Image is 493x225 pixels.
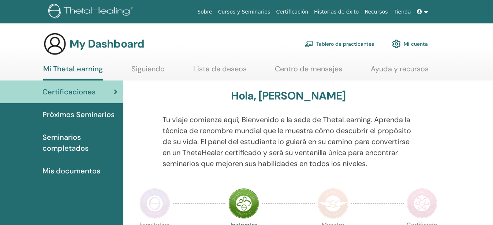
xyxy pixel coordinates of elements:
[273,5,311,19] a: Certificación
[48,4,136,20] img: logo.png
[194,5,215,19] a: Sobre
[392,38,401,50] img: cog.svg
[42,165,100,176] span: Mis documentos
[131,64,165,79] a: Siguiendo
[371,64,429,79] a: Ayuda y recursos
[311,5,362,19] a: Historias de éxito
[407,188,437,219] img: Certificate of Science
[392,36,428,52] a: Mi cuenta
[42,86,96,97] span: Certificaciones
[305,41,313,47] img: chalkboard-teacher.svg
[139,188,170,219] img: Practitioner
[391,5,414,19] a: Tienda
[275,64,342,79] a: Centro de mensajes
[42,132,117,154] span: Seminarios completados
[231,89,346,102] h3: Hola, [PERSON_NAME]
[42,109,115,120] span: Próximos Seminarios
[318,188,348,219] img: Master
[362,5,391,19] a: Recursos
[70,37,144,50] h3: My Dashboard
[228,188,259,219] img: Instructor
[305,36,374,52] a: Tablero de practicantes
[193,64,247,79] a: Lista de deseos
[163,114,414,169] p: Tu viaje comienza aquí; Bienvenido a la sede de ThetaLearning. Aprenda la técnica de renombre mun...
[43,32,67,56] img: generic-user-icon.jpg
[215,5,273,19] a: Cursos y Seminarios
[43,64,103,80] a: Mi ThetaLearning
